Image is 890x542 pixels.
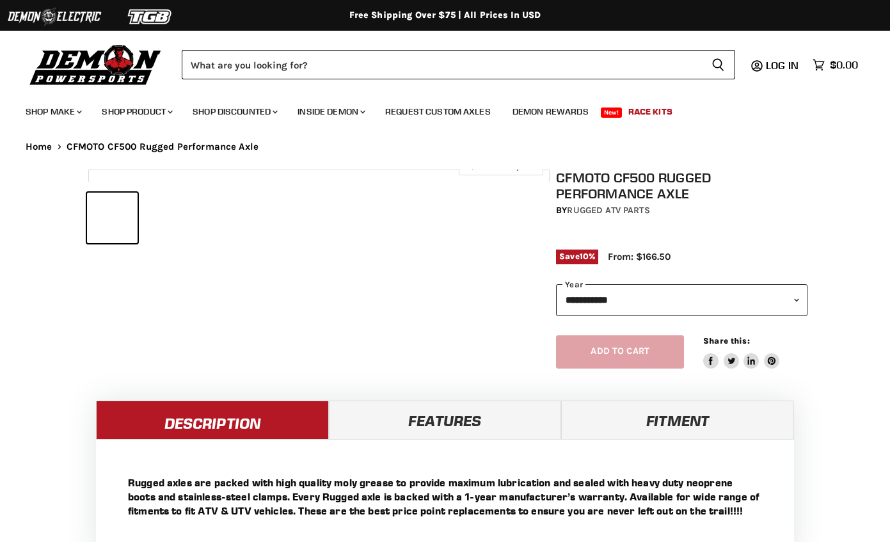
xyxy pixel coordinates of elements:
a: Log in [760,60,806,71]
span: Log in [766,59,799,72]
a: Rugged ATV Parts [567,205,649,216]
span: New! [601,108,623,118]
div: by [556,203,807,218]
a: $0.00 [806,56,864,74]
span: CFMOTO CF500 Rugged Performance Axle [67,141,258,152]
a: Shop Product [92,99,180,125]
a: Shop Make [16,99,90,125]
span: Share this: [703,336,749,346]
a: Inside Demon [288,99,373,125]
span: Click to expand [465,161,536,171]
a: Request Custom Axles [376,99,500,125]
span: $0.00 [830,59,858,71]
span: 10 [580,251,589,261]
a: Home [26,141,52,152]
img: TGB Logo 2 [102,4,198,29]
img: Demon Powersports [26,42,166,87]
h1: CFMOTO CF500 Rugged Performance Axle [556,170,807,202]
ul: Main menu [16,93,855,125]
button: Search [701,50,735,79]
a: Race Kits [619,99,682,125]
a: Description [96,401,329,439]
p: Rugged axles are packed with high quality moly grease to provide maximum lubrication and sealed w... [128,475,762,518]
img: Demon Electric Logo 2 [6,4,102,29]
a: Fitment [561,401,794,439]
button: IMAGE thumbnail [87,193,138,243]
aside: Share this: [703,335,779,369]
span: Save % [556,250,598,264]
a: Shop Discounted [183,99,285,125]
input: Search [182,50,701,79]
form: Product [182,50,735,79]
span: From: $166.50 [608,251,671,262]
select: year [556,284,807,315]
a: Features [329,401,562,439]
a: Demon Rewards [503,99,598,125]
